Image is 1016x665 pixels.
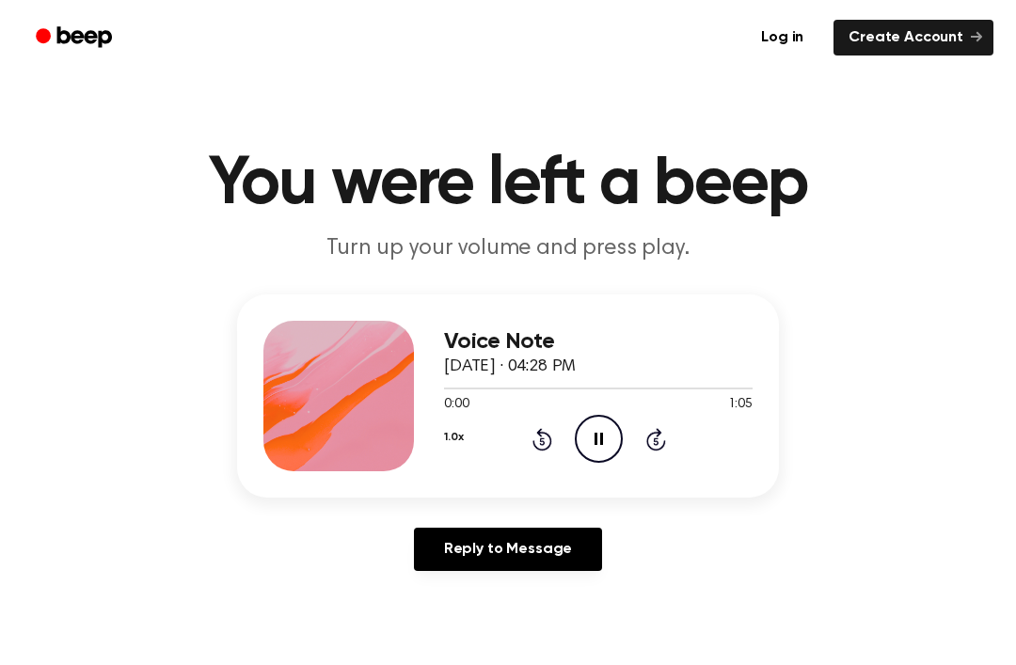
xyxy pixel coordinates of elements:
span: [DATE] · 04:28 PM [444,358,576,375]
h3: Voice Note [444,329,753,355]
span: 0:00 [444,395,468,415]
a: Create Account [833,20,993,55]
a: Beep [23,20,129,56]
h1: You were left a beep [26,150,990,218]
span: 1:05 [728,395,753,415]
button: 1.0x [444,421,463,453]
a: Log in [742,16,822,59]
a: Reply to Message [414,528,602,571]
p: Turn up your volume and press play. [147,233,869,264]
